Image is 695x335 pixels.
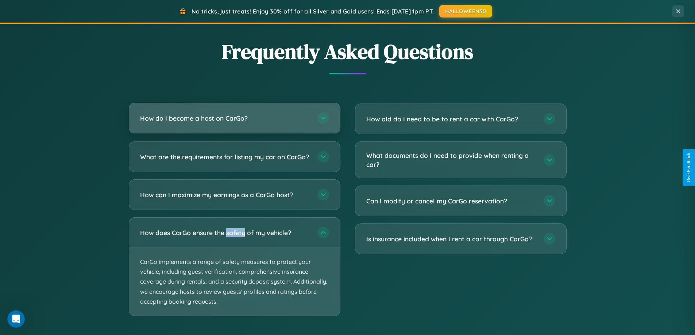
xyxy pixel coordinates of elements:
h3: What are the requirements for listing my car on CarGo? [140,152,310,161]
h3: Is insurance included when I rent a car through CarGo? [366,234,536,244]
h3: How old do I need to be to rent a car with CarGo? [366,114,536,124]
h3: How can I maximize my earnings as a CarGo host? [140,190,310,199]
button: HALLOWEEN30 [439,5,492,17]
iframe: Intercom live chat [7,310,25,328]
h2: Frequently Asked Questions [129,38,567,66]
h3: What documents do I need to provide when renting a car? [366,151,536,169]
h3: How does CarGo ensure the safety of my vehicle? [140,228,310,237]
span: No tricks, just treats! Enjoy 30% off for all Silver and Gold users! Ends [DATE] 1pm PT. [192,8,434,15]
div: Give Feedback [686,153,691,182]
h3: Can I modify or cancel my CarGo reservation? [366,196,536,206]
p: CarGo implements a range of safety measures to protect your vehicle, including guest verification... [129,248,340,316]
h3: How do I become a host on CarGo? [140,114,310,123]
